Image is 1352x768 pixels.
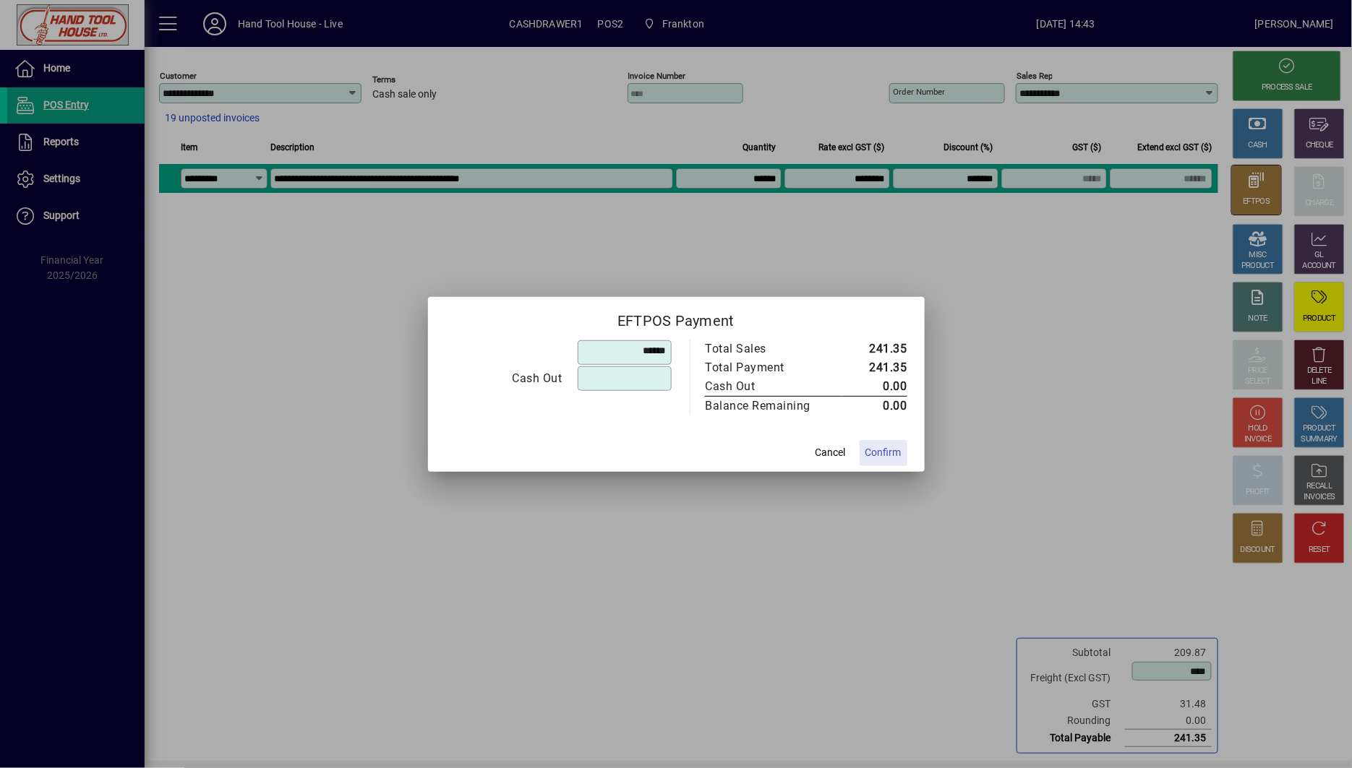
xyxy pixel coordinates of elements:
[705,340,842,358] td: Total Sales
[842,377,907,397] td: 0.00
[842,340,907,358] td: 241.35
[705,358,842,377] td: Total Payment
[865,445,902,460] span: Confirm
[842,396,907,415] td: 0.00
[706,397,827,415] div: Balance Remaining
[842,358,907,377] td: 241.35
[860,440,907,466] button: Confirm
[808,440,854,466] button: Cancel
[446,370,562,387] div: Cash Out
[706,378,827,395] div: Cash Out
[816,445,846,460] span: Cancel
[428,297,925,339] h2: EFTPOS Payment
